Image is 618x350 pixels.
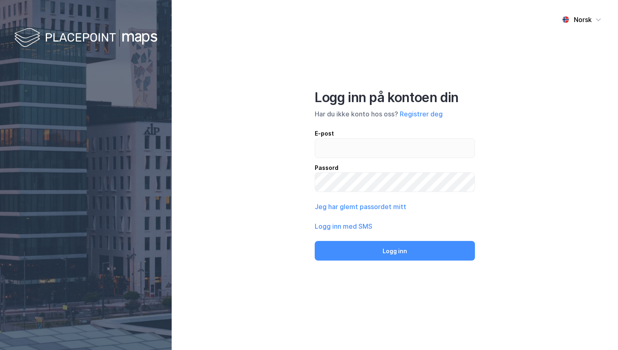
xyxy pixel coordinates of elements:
[315,241,475,261] button: Logg inn
[315,109,475,119] div: Har du ikke konto hos oss?
[315,163,475,173] div: Passord
[400,109,443,119] button: Registrer deg
[315,129,475,138] div: E-post
[315,202,406,212] button: Jeg har glemt passordet mitt
[14,26,157,50] img: logo-white.f07954bde2210d2a523dddb988cd2aa7.svg
[574,15,592,25] div: Norsk
[315,89,475,106] div: Logg inn på kontoen din
[315,221,372,231] button: Logg inn med SMS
